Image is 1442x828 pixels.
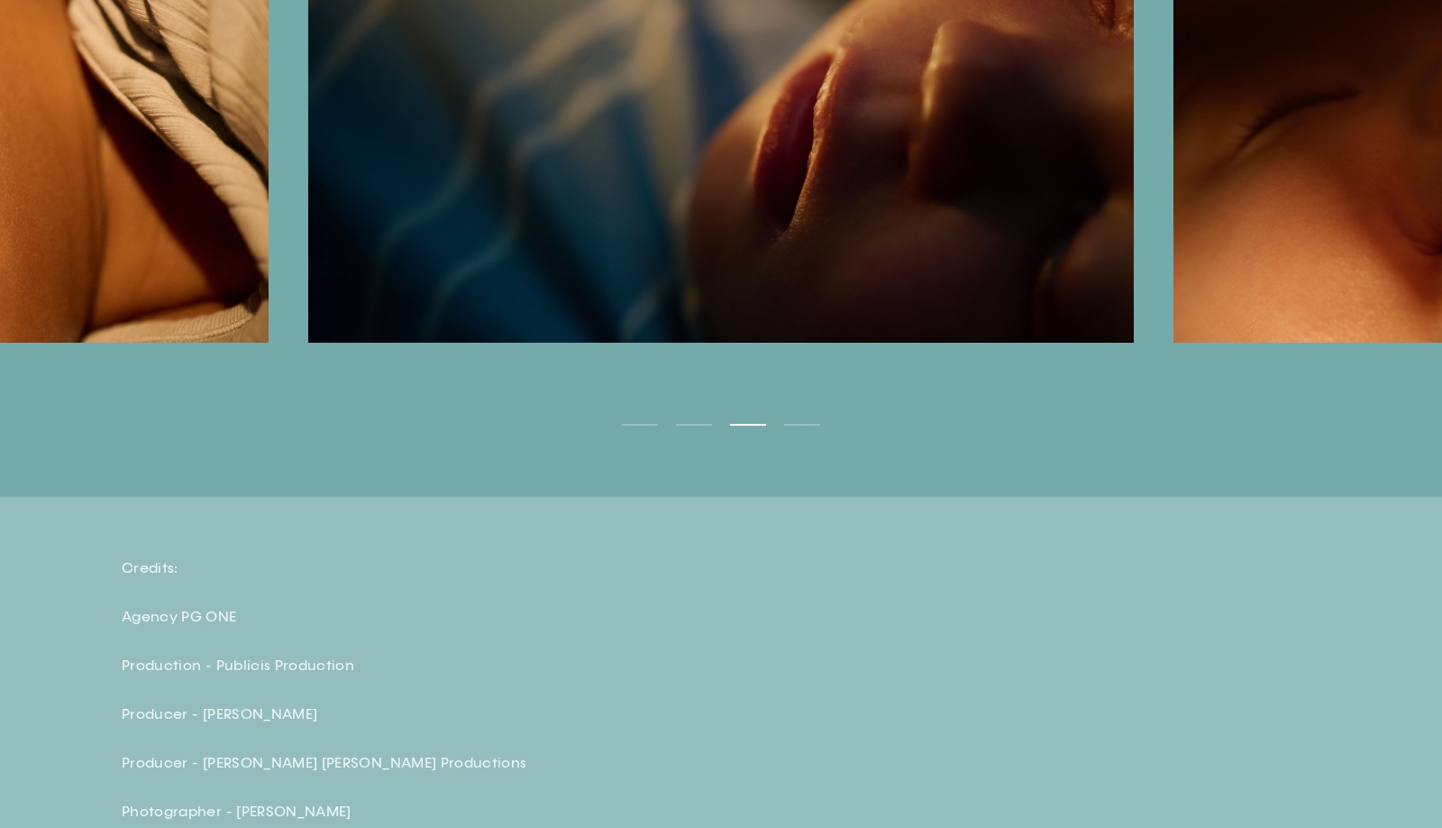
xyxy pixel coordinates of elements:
[122,704,753,724] p: Producer - [PERSON_NAME]
[122,753,753,773] p: Producer - [PERSON_NAME] [PERSON_NAME] Productions
[122,802,753,822] p: Photographer - [PERSON_NAME]
[784,424,820,426] button: 4
[676,424,712,426] button: 2
[622,424,658,426] button: 1
[122,558,753,578] p: Credits:
[122,607,753,627] p: Agency PG ONE
[730,424,766,426] button: 3
[122,656,753,676] p: Production - Publicis Production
